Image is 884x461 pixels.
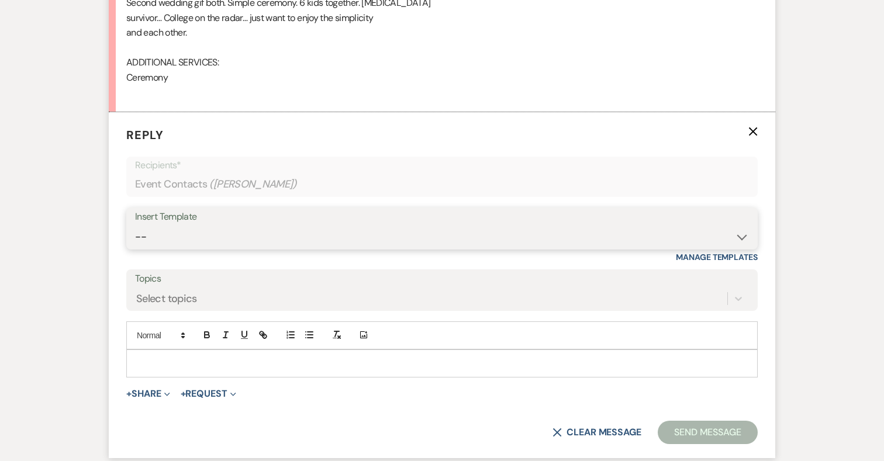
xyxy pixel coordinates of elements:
p: Recipients* [135,158,749,173]
button: Send Message [658,421,758,444]
div: Select topics [136,290,197,306]
button: Request [181,389,236,398]
div: Insert Template [135,209,749,226]
div: Event Contacts [135,173,749,196]
a: Manage Templates [676,252,758,262]
label: Topics [135,271,749,287]
button: Clear message [552,428,641,437]
span: Reply [126,127,164,143]
span: ( [PERSON_NAME] ) [209,176,297,192]
span: + [181,389,186,398]
span: + [126,389,132,398]
button: Share [126,389,170,398]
